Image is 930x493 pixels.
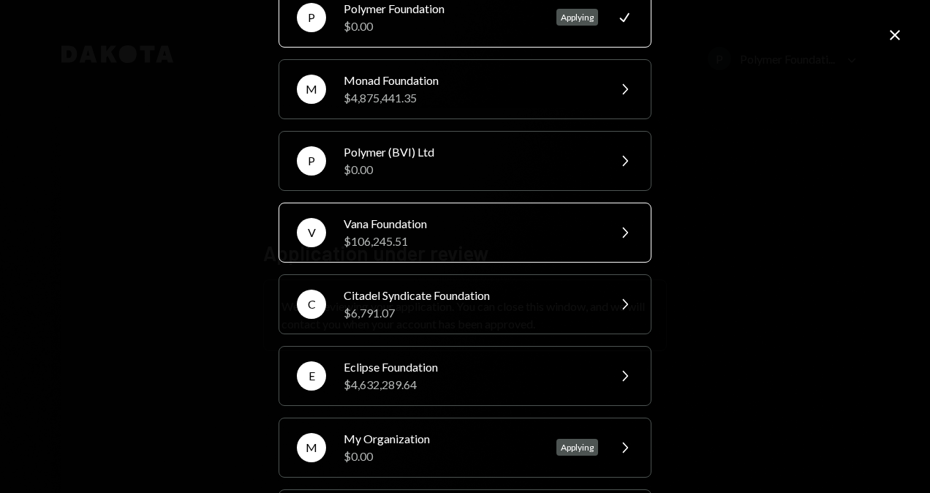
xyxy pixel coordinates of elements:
div: Applying [556,9,598,26]
button: MMonad Foundation$4,875,441.35 [279,59,651,119]
div: V [297,218,326,247]
div: Monad Foundation [344,72,598,89]
button: MMy Organization$0.00Applying [279,418,651,478]
div: Eclipse Foundation [344,358,598,376]
button: VVana Foundation$106,245.51 [279,203,651,263]
button: EEclipse Foundation$4,632,289.64 [279,346,651,406]
div: Applying [556,439,598,456]
div: $0.00 [344,18,539,35]
div: $4,875,441.35 [344,89,598,107]
div: M [297,433,326,462]
div: My Organization [344,430,539,448]
div: C [297,290,326,319]
div: $106,245.51 [344,233,598,250]
button: CCitadel Syndicate Foundation$6,791.07 [279,274,651,334]
div: P [297,3,326,32]
div: M [297,75,326,104]
div: E [297,361,326,391]
div: $4,632,289.64 [344,376,598,394]
div: Citadel Syndicate Foundation [344,287,598,304]
div: P [297,146,326,176]
div: Polymer (BVI) Ltd [344,143,598,161]
div: Vana Foundation [344,215,598,233]
div: $0.00 [344,448,539,465]
div: $6,791.07 [344,304,598,322]
div: $0.00 [344,161,598,178]
button: PPolymer (BVI) Ltd$0.00 [279,131,651,191]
